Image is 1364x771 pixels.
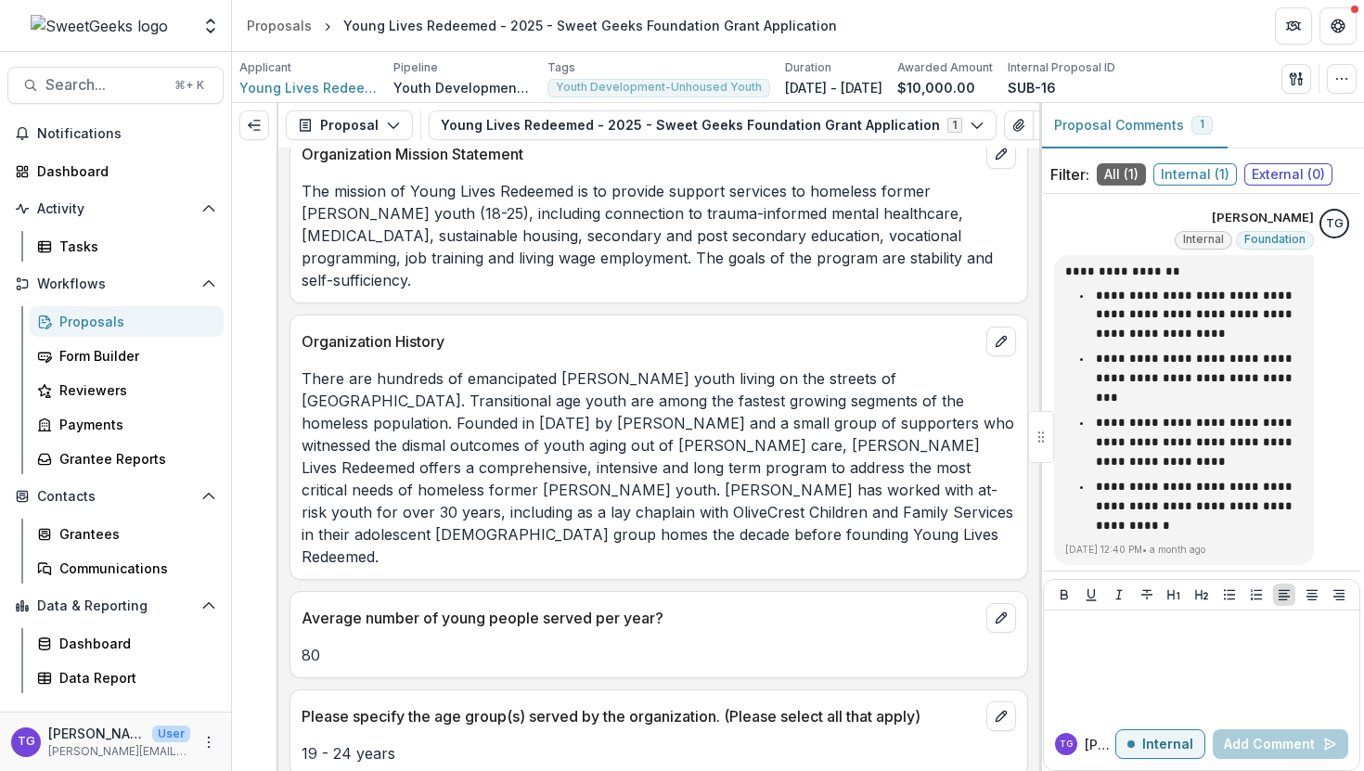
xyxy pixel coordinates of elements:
p: Awarded Amount [897,59,993,76]
div: Proposals [247,16,312,35]
button: Open entity switcher [198,7,224,45]
div: Young Lives Redeemed - 2025 - Sweet Geeks Foundation Grant Application [343,16,837,35]
div: Form Builder [59,346,209,366]
p: Youth Development General Operating [393,78,533,97]
button: Strike [1136,584,1158,606]
a: Payments [30,409,224,440]
button: Align Right [1328,584,1350,606]
span: All ( 1 ) [1097,163,1146,186]
button: Align Center [1301,584,1323,606]
button: Expand left [239,110,269,140]
div: Data Report [59,668,209,687]
span: Notifications [37,126,216,142]
div: Dashboard [37,161,209,181]
a: Grantees [30,519,224,549]
button: Notifications [7,119,224,148]
img: SweetGeeks logo [31,15,168,37]
span: Youth Development-Unhoused Youth [556,81,762,94]
button: Proposal Comments [1039,103,1228,148]
p: The mission of Young Lives Redeemed is to provide support services to homeless former [PERSON_NAM... [302,180,1016,291]
a: Dashboard [7,156,224,186]
a: Young Lives Redeemed [239,78,379,97]
p: Duration [785,59,831,76]
p: Please specify the age group(s) served by the organization. (Please select all that apply) [302,705,979,727]
button: More [198,731,220,753]
span: Search... [45,76,163,94]
p: 80 [302,644,1016,666]
span: Workflows [37,276,194,292]
p: Organization History [302,330,979,353]
p: $10,000.00 [897,78,975,97]
div: Theresa Gartland [18,736,35,748]
span: Internal [1183,233,1224,246]
p: Applicant [239,59,291,76]
a: Reviewers [30,375,224,405]
button: Bullet List [1218,584,1241,606]
p: User [152,726,190,742]
p: Pipeline [393,59,438,76]
button: View Attached Files [1004,110,1034,140]
a: Proposals [239,12,319,39]
button: Align Left [1273,584,1295,606]
a: Dashboard [30,628,224,659]
button: Get Help [1319,7,1357,45]
button: Open Activity [7,194,224,224]
button: Young Lives Redeemed - 2025 - Sweet Geeks Foundation Grant Application1 [429,110,997,140]
p: Organization Mission Statement [302,143,979,165]
p: There are hundreds of emancipated [PERSON_NAME] youth living on the streets of [GEOGRAPHIC_DATA].... [302,367,1016,568]
p: Tags [547,59,575,76]
button: Add Comment [1213,729,1348,759]
div: Grantee Reports [59,449,209,469]
a: Proposals [30,306,224,337]
button: edit [986,701,1016,731]
p: [PERSON_NAME] [1212,209,1314,227]
button: Italicize [1108,584,1130,606]
span: Foundation [1244,233,1306,246]
p: 19 - 24 years [302,742,1016,765]
span: Activity [37,201,194,217]
nav: breadcrumb [239,12,844,39]
a: Tasks [30,231,224,262]
div: Proposals [59,312,209,331]
div: Tasks [59,237,209,256]
span: Data & Reporting [37,598,194,614]
p: Average number of young people served per year? [302,607,979,629]
span: 1 [1200,118,1204,131]
div: Payments [59,415,209,434]
a: Communications [30,553,224,584]
p: Filter: [1050,163,1089,186]
button: Internal [1115,729,1205,759]
span: Contacts [37,489,194,505]
button: Proposal [286,110,413,140]
p: [PERSON_NAME][EMAIL_ADDRESS][DOMAIN_NAME] [48,743,190,760]
button: Open Contacts [7,482,224,511]
span: Internal ( 1 ) [1153,163,1237,186]
p: SUB-16 [1008,78,1056,97]
div: Reviewers [59,380,209,400]
a: Grantee Reports [30,443,224,474]
p: [PERSON_NAME] [1085,735,1115,754]
button: Partners [1275,7,1312,45]
div: Communications [59,559,209,578]
button: Heading 1 [1163,584,1185,606]
p: [PERSON_NAME] [48,724,145,743]
div: Theresa Gartland [1060,739,1073,749]
p: [DATE] 12:40 PM • a month ago [1065,543,1303,557]
button: edit [986,603,1016,633]
button: Heading 2 [1190,584,1213,606]
button: edit [986,139,1016,169]
a: Data Report [30,662,224,693]
button: Open Workflows [7,269,224,299]
button: Open Data & Reporting [7,591,224,621]
p: Internal Proposal ID [1008,59,1115,76]
div: Grantees [59,524,209,544]
p: Internal [1142,737,1193,752]
p: [DATE] - [DATE] [785,78,882,97]
div: Dashboard [59,634,209,653]
div: ⌘ + K [171,75,208,96]
button: Search... [7,67,224,104]
button: Ordered List [1245,584,1267,606]
button: Bold [1053,584,1075,606]
div: Theresa Gartland [1326,218,1344,230]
